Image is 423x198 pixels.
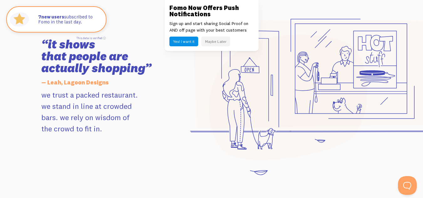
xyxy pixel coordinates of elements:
[169,20,254,33] p: Sign up and start sharing Social Proof on AND off page with your best customers
[38,14,64,20] strong: new users
[76,36,106,40] a: This data is verified ⓘ
[41,76,179,89] h5: — Leah, Lagoon Designs
[38,14,41,20] span: 7
[41,89,179,134] p: we trust a packed restaurant. we stand in line at crowded bars. we rely on wisdom of the crowd to...
[398,176,417,195] iframe: Help Scout Beacon - Open
[169,37,198,46] button: Yes! I want it
[201,37,230,46] button: Maybe Later
[38,14,100,25] p: subscribed to Fomo in the last day.
[8,8,31,31] img: Fomo
[169,5,254,17] h3: Fomo Now Offers Push Notifications
[41,38,179,74] h3: “it shows that people are actually shopping”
